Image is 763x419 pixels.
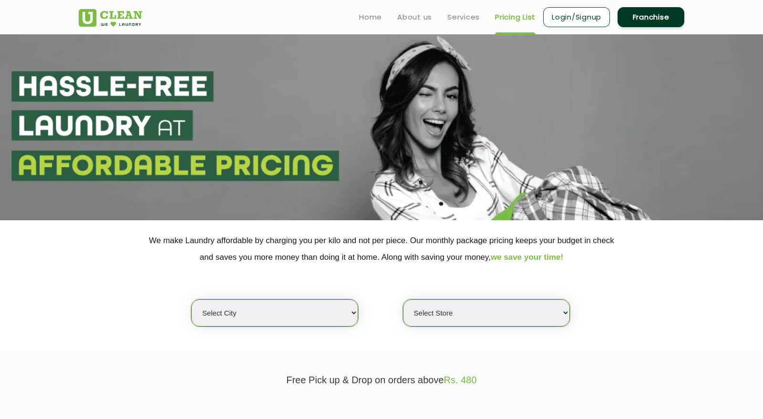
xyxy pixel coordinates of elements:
[618,7,684,27] a: Franchise
[444,375,477,385] span: Rs. 480
[543,7,610,27] a: Login/Signup
[491,253,563,262] span: we save your time!
[79,9,142,27] img: UClean Laundry and Dry Cleaning
[359,11,382,23] a: Home
[447,11,480,23] a: Services
[79,232,684,266] p: We make Laundry affordable by charging you per kilo and not per piece. Our monthly package pricin...
[495,11,536,23] a: Pricing List
[397,11,432,23] a: About us
[79,375,684,386] p: Free Pick up & Drop on orders above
